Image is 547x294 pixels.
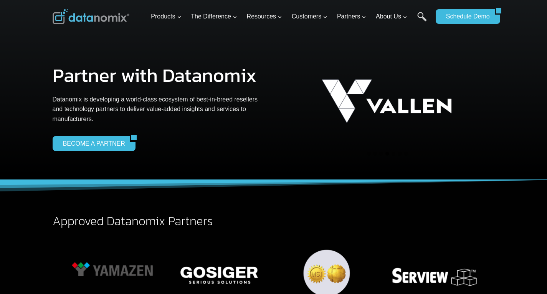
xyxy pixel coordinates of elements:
a: Search [417,12,427,29]
nav: Primary Navigation [148,4,432,29]
h1: Partner with Datanomix [53,66,268,85]
span: Partners [337,12,366,22]
button: Go to slide 6 [398,152,402,156]
h2: Approved Datanomix Partners [53,215,495,227]
button: Go to slide 5 [392,152,395,156]
span: The Difference [191,12,237,22]
button: Go to slide 1 [367,152,371,156]
span: Resources [247,12,282,22]
a: Schedule Demo [436,9,495,24]
button: Go to slide 7 [404,152,408,156]
a: BECOME A PARTNER [53,136,130,151]
span: About Us [376,12,407,22]
span: Products [151,12,181,22]
button: Go to slide 2 [373,152,377,156]
span: Customers [292,12,327,22]
div: 4 of 7 [280,58,495,147]
button: Go to slide 4 [385,152,389,156]
button: Go to slide 3 [379,152,383,156]
img: Vallen + Datanomix [301,73,474,131]
p: Datanomix is developing a world-class ecosystem of best-in-breed resellers and technology partner... [53,95,268,124]
img: Datanomix [53,9,129,24]
ul: Select a slide to show [280,151,495,157]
